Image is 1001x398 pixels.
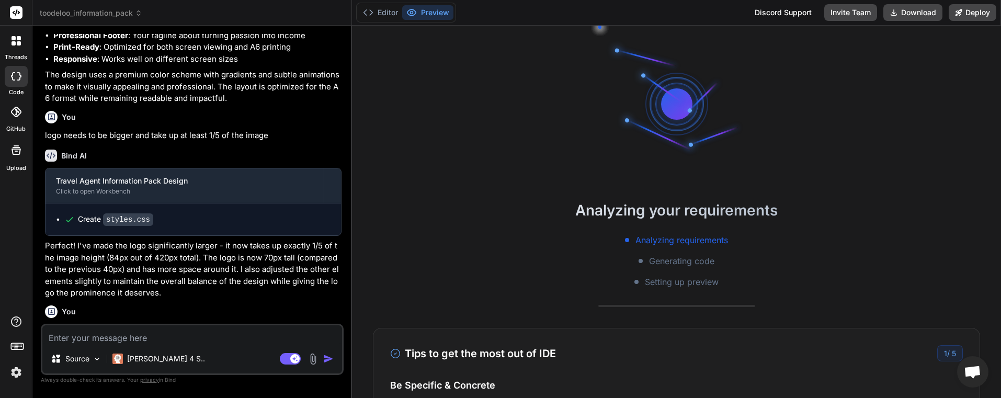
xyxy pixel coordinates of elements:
[53,54,97,64] strong: Responsive
[9,88,24,97] label: code
[40,8,142,18] span: toodeloo_information_pack
[41,375,344,385] p: Always double-check its answers. Your in Bind
[62,306,76,317] h6: You
[103,213,153,226] code: styles.css
[53,53,342,65] li: : Works well on different screen sizes
[390,346,556,361] h3: Tips to get the most out of IDE
[352,199,1001,221] h2: Analyzing your requirements
[5,53,27,62] label: threads
[6,164,26,173] label: Upload
[7,363,25,381] img: settings
[61,151,87,161] h6: Bind AI
[65,354,89,364] p: Source
[390,378,963,392] h4: Be Specific & Concrete
[45,69,342,105] p: The design uses a premium color scheme with gradients and subtle animations to make it visually a...
[307,353,319,365] img: attachment
[944,349,947,358] span: 1
[112,354,123,364] img: Claude 4 Sonnet
[56,187,313,196] div: Click to open Workbench
[635,234,728,246] span: Analyzing requirements
[748,4,818,21] div: Discord Support
[937,345,963,361] div: /
[45,168,324,203] button: Travel Agent Information Pack DesignClick to open Workbench
[53,41,342,53] li: : Optimized for both screen viewing and A6 printing
[140,377,159,383] span: privacy
[402,5,453,20] button: Preview
[53,42,99,52] strong: Print-Ready
[649,255,714,267] span: Generating code
[323,354,334,364] img: icon
[45,240,342,299] p: Perfect! I've made the logo significantly larger - it now takes up exactly 1/5 of the image heigh...
[359,5,402,20] button: Editor
[45,130,342,142] p: logo needs to be bigger and take up at least 1/5 of the image
[6,124,26,133] label: GitHub
[127,354,205,364] p: [PERSON_NAME] 4 S..
[62,112,76,122] h6: You
[93,355,101,363] img: Pick Models
[883,4,942,21] button: Download
[645,276,719,288] span: Setting up preview
[78,214,153,225] div: Create
[957,356,988,388] div: Open chat
[53,30,342,42] li: : Your tagline about turning passion into income
[824,4,877,21] button: Invite Team
[949,4,996,21] button: Deploy
[56,176,313,186] div: Travel Agent Information Pack Design
[53,30,128,40] strong: Professional Footer
[952,349,956,358] span: 5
